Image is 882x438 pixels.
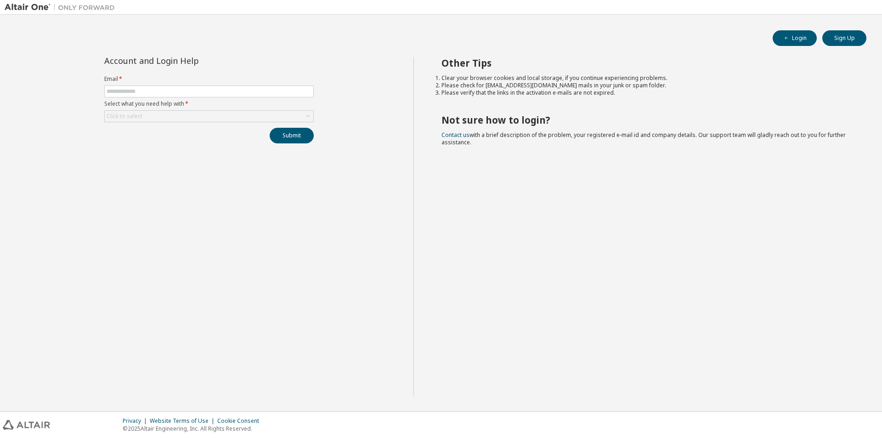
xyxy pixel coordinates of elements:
li: Please verify that the links in the activation e-mails are not expired. [441,89,850,97]
img: altair_logo.svg [3,420,50,430]
button: Sign Up [822,30,866,46]
h2: Other Tips [441,57,850,69]
img: Altair One [5,3,119,12]
p: © 2025 Altair Engineering, Inc. All Rights Reserved. [123,425,265,432]
div: Click to select [107,113,142,120]
a: Contact us [441,131,469,139]
button: Submit [270,128,314,143]
label: Email [104,75,314,83]
li: Clear your browser cookies and local storage, if you continue experiencing problems. [441,74,850,82]
div: Click to select [105,111,313,122]
div: Cookie Consent [217,417,265,425]
h2: Not sure how to login? [441,114,850,126]
div: Website Terms of Use [150,417,217,425]
li: Please check for [EMAIL_ADDRESS][DOMAIN_NAME] mails in your junk or spam folder. [441,82,850,89]
button: Login [773,30,817,46]
label: Select what you need help with [104,100,314,108]
div: Account and Login Help [104,57,272,64]
span: with a brief description of the problem, your registered e-mail id and company details. Our suppo... [441,131,846,146]
div: Privacy [123,417,150,425]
